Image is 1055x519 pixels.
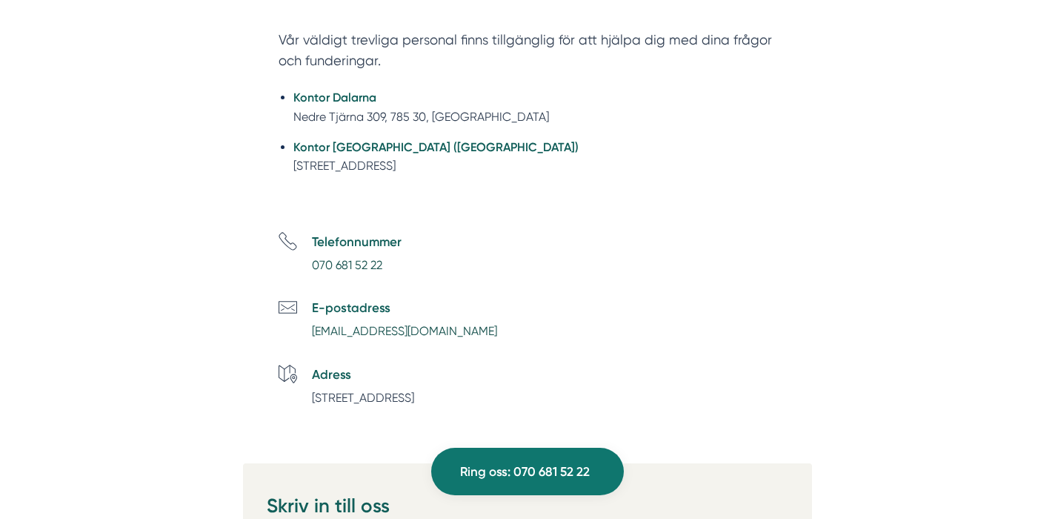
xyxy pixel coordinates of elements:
span: Ring oss: 070 681 52 22 [460,462,590,482]
h5: E-postadress [312,298,497,318]
svg: Telefon [279,232,297,251]
p: [STREET_ADDRESS] [312,389,414,408]
h5: Telefonnummer [312,232,402,252]
a: 070 681 52 22 [312,258,382,272]
strong: Kontor [GEOGRAPHIC_DATA] ([GEOGRAPHIC_DATA]) [293,140,579,154]
a: Ring oss: 070 681 52 22 [431,448,624,495]
section: Vår väldigt trevliga personal finns tillgänglig för att hjälpa dig med dina frågor och funderingar. [279,30,776,79]
li: Nedre Tjärna 309, 785 30, [GEOGRAPHIC_DATA] [293,88,776,126]
h5: Adress [312,365,414,385]
strong: Kontor Dalarna [293,90,376,105]
a: [EMAIL_ADDRESS][DOMAIN_NAME] [312,324,497,338]
li: [STREET_ADDRESS] [293,138,776,176]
